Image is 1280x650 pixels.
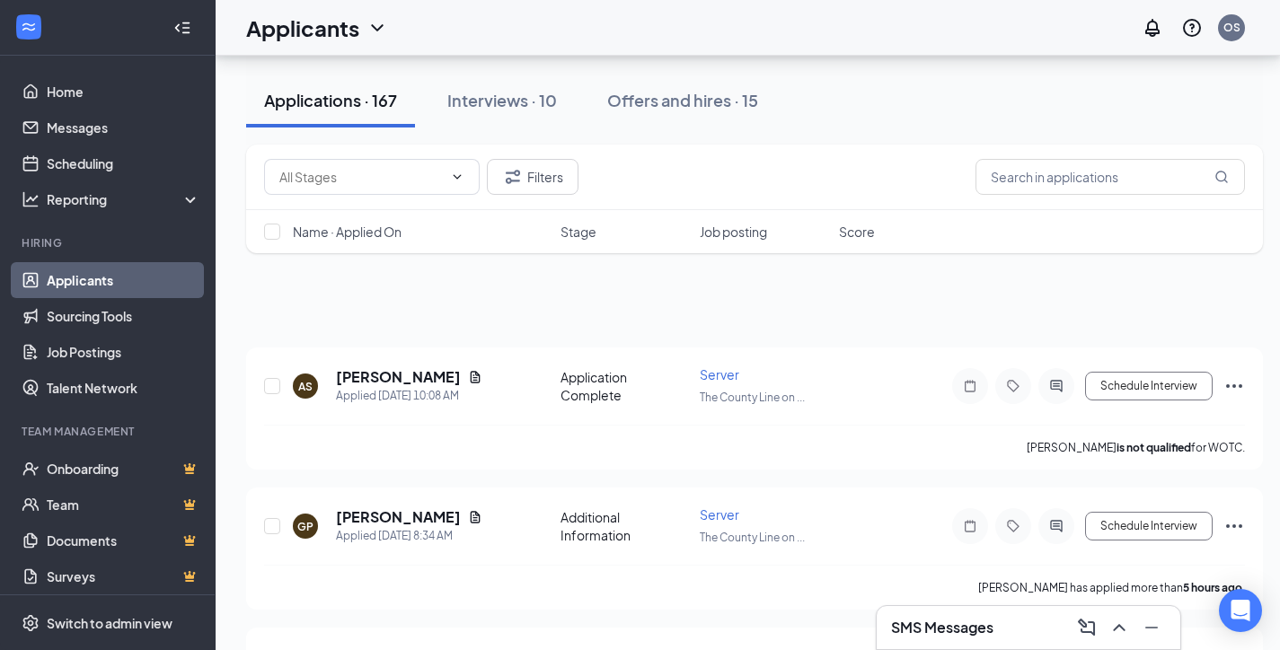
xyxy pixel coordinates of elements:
span: Server [700,506,739,523]
span: Job posting [700,223,767,241]
p: [PERSON_NAME] for WOTC. [1027,440,1245,455]
div: Additional Information [561,508,689,544]
svg: Note [959,519,981,533]
a: Talent Network [47,370,200,406]
b: 5 hours ago [1183,581,1242,594]
button: Filter Filters [487,159,578,195]
svg: ActiveChat [1046,519,1067,533]
span: Score [839,223,875,241]
div: Application Complete [561,368,689,404]
button: Schedule Interview [1085,372,1213,400]
svg: ChevronDown [366,17,388,39]
a: Job Postings [47,334,200,370]
div: OS [1223,20,1240,35]
svg: Document [468,370,482,384]
div: Applied [DATE] 8:34 AM [336,527,482,545]
div: Applications · 167 [264,89,397,111]
div: Hiring [22,235,197,250]
svg: Collapse [173,19,191,37]
svg: Tag [1002,519,1024,533]
svg: Tag [1002,379,1024,393]
a: Applicants [47,262,200,298]
input: All Stages [279,167,443,187]
a: Messages [47,110,200,145]
div: Open Intercom Messenger [1219,589,1262,632]
svg: Ellipses [1223,375,1245,397]
h3: SMS Messages [891,618,993,637]
a: SurveysCrown [47,558,200,594]
svg: Document [468,510,482,524]
svg: Analysis [22,190,40,208]
a: Sourcing Tools [47,298,200,334]
b: is not qualified [1117,441,1191,454]
svg: Filter [502,166,524,188]
span: Stage [561,223,596,241]
div: Interviews · 10 [447,89,557,111]
a: TeamCrown [47,487,200,523]
svg: ComposeMessage [1076,617,1098,638]
div: Switch to admin view [47,614,172,632]
span: Server [700,366,739,382]
svg: MagnifyingGlass [1214,170,1229,184]
div: Offers and hires · 15 [607,89,758,111]
svg: Ellipses [1223,515,1245,537]
span: The County Line on ... [700,391,805,404]
a: Scheduling [47,145,200,181]
svg: Note [959,379,981,393]
button: Schedule Interview [1085,512,1213,540]
span: The County Line on ... [700,531,805,544]
a: OnboardingCrown [47,451,200,487]
a: DocumentsCrown [47,523,200,558]
svg: QuestionInfo [1181,17,1203,39]
svg: ActiveChat [1046,379,1067,393]
span: Name · Applied On [293,223,402,241]
input: Search in applications [975,159,1245,195]
h1: Applicants [246,13,359,43]
div: AS [298,379,313,394]
svg: Settings [22,614,40,632]
button: ComposeMessage [1073,613,1101,642]
button: Minimize [1137,613,1166,642]
svg: WorkstreamLogo [20,18,38,36]
svg: ChevronDown [450,170,464,184]
button: ChevronUp [1105,613,1134,642]
div: GP [297,519,313,534]
h5: [PERSON_NAME] [336,507,461,527]
a: Home [47,74,200,110]
p: [PERSON_NAME] has applied more than . [978,580,1245,595]
svg: Minimize [1141,617,1162,638]
div: Applied [DATE] 10:08 AM [336,387,482,405]
svg: Notifications [1142,17,1163,39]
div: Reporting [47,190,201,208]
svg: ChevronUp [1108,617,1130,638]
h5: [PERSON_NAME] [336,367,461,387]
div: Team Management [22,424,197,439]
